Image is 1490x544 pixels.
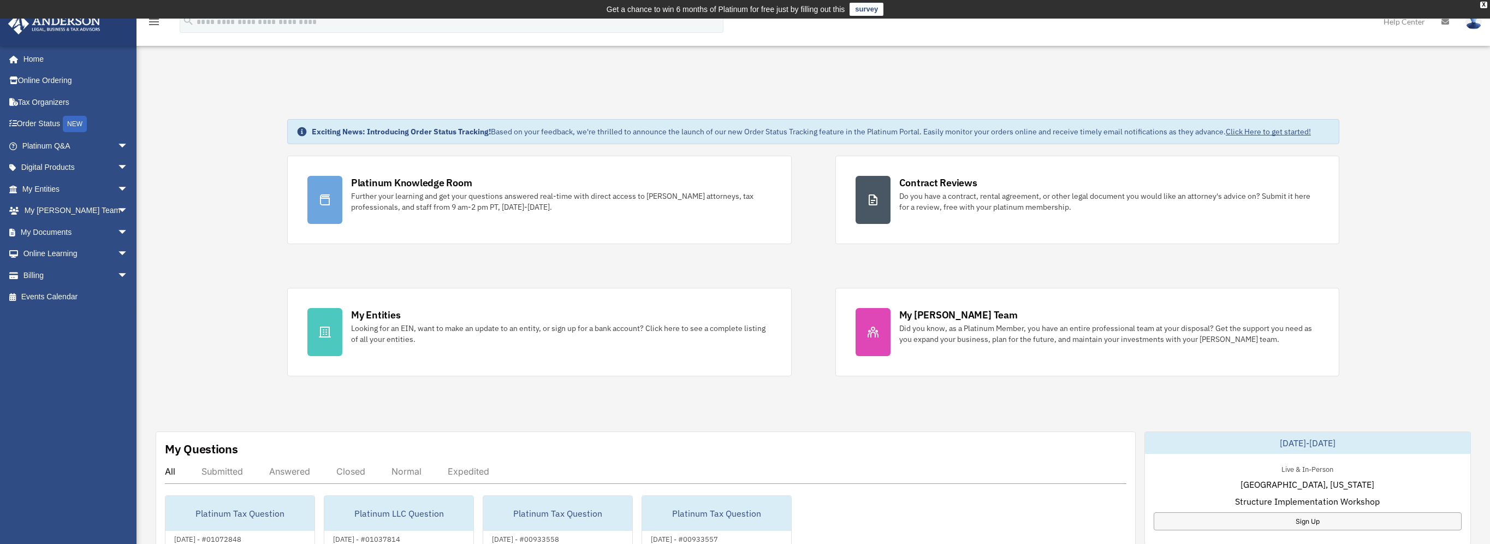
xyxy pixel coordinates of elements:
[391,466,422,477] div: Normal
[165,466,175,477] div: All
[165,533,250,544] div: [DATE] - #01072848
[63,116,87,132] div: NEW
[899,176,977,190] div: Contract Reviews
[8,91,145,113] a: Tax Organizers
[182,15,194,27] i: search
[483,533,568,544] div: [DATE] - #00933558
[483,496,632,531] div: Platinum Tax Question
[8,264,145,286] a: Billingarrow_drop_down
[165,441,238,457] div: My Questions
[201,466,243,477] div: Submitted
[1154,512,1462,530] a: Sign Up
[324,496,473,531] div: Platinum LLC Question
[117,157,139,179] span: arrow_drop_down
[312,127,491,137] strong: Exciting News: Introducing Order Status Tracking!
[324,533,409,544] div: [DATE] - #01037814
[351,308,400,322] div: My Entities
[1465,14,1482,29] img: User Pic
[835,288,1340,376] a: My [PERSON_NAME] Team Did you know, as a Platinum Member, you have an entire professional team at...
[8,113,145,135] a: Order StatusNEW
[899,323,1320,345] div: Did you know, as a Platinum Member, you have an entire professional team at your disposal? Get th...
[287,288,792,376] a: My Entities Looking for an EIN, want to make an update to an entity, or sign up for a bank accoun...
[8,70,145,92] a: Online Ordering
[8,157,145,179] a: Digital Productsarrow_drop_down
[899,308,1018,322] div: My [PERSON_NAME] Team
[117,243,139,265] span: arrow_drop_down
[1226,127,1311,137] a: Click Here to get started!
[850,3,883,16] a: survey
[8,48,139,70] a: Home
[8,200,145,222] a: My [PERSON_NAME] Teamarrow_drop_down
[8,221,145,243] a: My Documentsarrow_drop_down
[1145,432,1470,454] div: [DATE]-[DATE]
[117,178,139,200] span: arrow_drop_down
[607,3,845,16] div: Get a chance to win 6 months of Platinum for free just by filling out this
[287,156,792,244] a: Platinum Knowledge Room Further your learning and get your questions answered real-time with dire...
[117,200,139,222] span: arrow_drop_down
[165,496,314,531] div: Platinum Tax Question
[147,15,161,28] i: menu
[312,126,1311,137] div: Based on your feedback, we're thrilled to announce the launch of our new Order Status Tracking fe...
[1235,495,1380,508] span: Structure Implementation Workshop
[1273,463,1342,474] div: Live & In-Person
[117,264,139,287] span: arrow_drop_down
[147,19,161,28] a: menu
[642,496,791,531] div: Platinum Tax Question
[8,286,145,308] a: Events Calendar
[899,191,1320,212] div: Do you have a contract, rental agreement, or other legal document you would like an attorney's ad...
[336,466,365,477] div: Closed
[269,466,310,477] div: Answered
[351,191,771,212] div: Further your learning and get your questions answered real-time with direct access to [PERSON_NAM...
[1480,2,1487,8] div: close
[8,135,145,157] a: Platinum Q&Aarrow_drop_down
[448,466,489,477] div: Expedited
[8,178,145,200] a: My Entitiesarrow_drop_down
[117,221,139,244] span: arrow_drop_down
[642,533,727,544] div: [DATE] - #00933557
[1240,478,1374,491] span: [GEOGRAPHIC_DATA], [US_STATE]
[351,176,472,190] div: Platinum Knowledge Room
[351,323,771,345] div: Looking for an EIN, want to make an update to an entity, or sign up for a bank account? Click her...
[117,135,139,157] span: arrow_drop_down
[835,156,1340,244] a: Contract Reviews Do you have a contract, rental agreement, or other legal document you would like...
[5,13,104,34] img: Anderson Advisors Platinum Portal
[8,243,145,265] a: Online Learningarrow_drop_down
